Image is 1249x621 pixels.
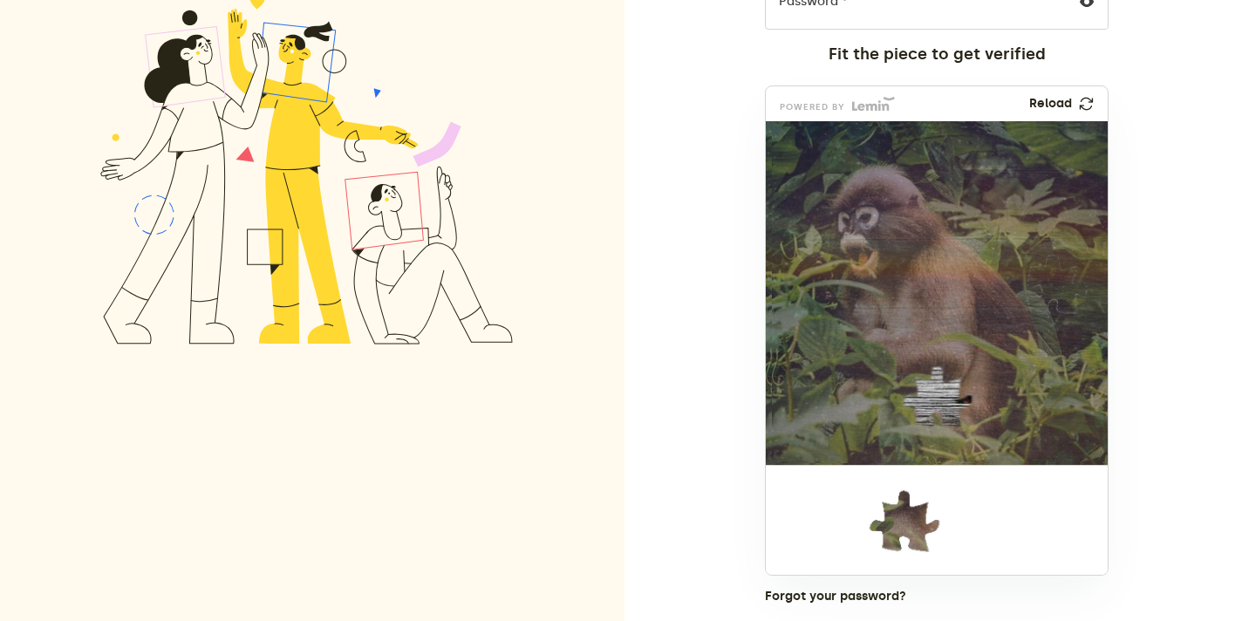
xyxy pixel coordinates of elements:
div: Fit the piece to get verified [765,44,1109,65]
button: Forgot your password? [765,590,906,604]
img: refresh.png [1079,97,1094,111]
p: Reload [1029,97,1072,111]
p: powered by [780,104,845,111]
img: Lemin logo [852,97,895,111]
